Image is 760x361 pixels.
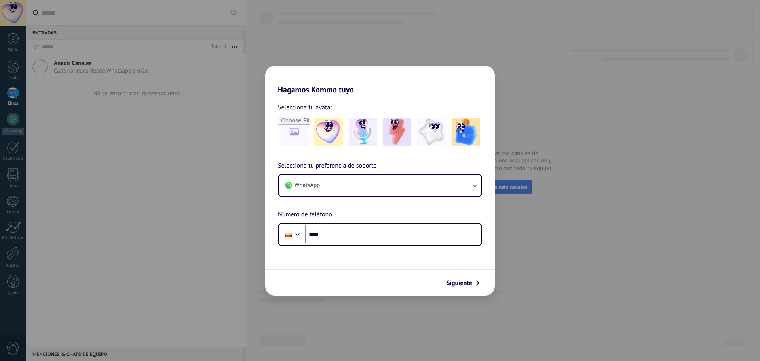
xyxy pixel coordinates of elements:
[278,161,377,171] span: Selecciona tu preferencia de soporte
[278,210,332,220] span: Número de teléfono
[279,175,481,196] button: WhatsApp
[446,280,472,286] span: Siguiente
[452,118,480,146] img: -5.jpeg
[278,102,332,113] span: Selecciona tu avatar
[417,118,446,146] img: -4.jpeg
[281,226,296,243] div: Ecuador: + 593
[349,118,377,146] img: -2.jpeg
[294,181,320,189] span: WhatsApp
[314,118,343,146] img: -1.jpeg
[383,118,411,146] img: -3.jpeg
[265,66,495,94] h2: Hagamos Kommo tuyo
[443,276,483,290] button: Siguiente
